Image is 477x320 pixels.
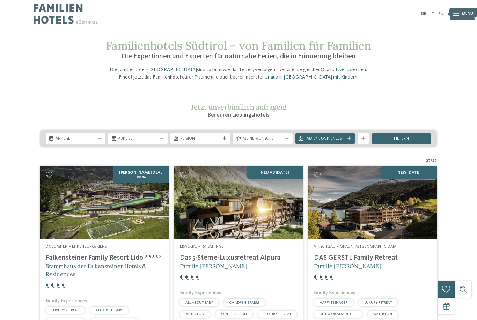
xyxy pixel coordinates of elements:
[208,112,270,118] span: Bei euren Lieblingshotels
[314,274,318,281] span: €
[46,262,146,277] span: Stammhaus der Falkensteiner Hotels & Residences
[330,274,333,281] span: €
[180,254,297,262] h4: Das 5-Sterne-Luxusretreat Alpura
[373,312,392,316] span: WATER FUN
[190,274,194,281] span: €
[185,301,213,304] span: ALL ABOUT BABY
[426,158,431,164] span: 27
[117,67,197,72] a: Familienhotels [GEOGRAPHIC_DATA]
[51,282,55,289] span: €
[324,274,328,281] span: €
[46,245,107,249] span: Dolomiten – Ehrenburg/Kiens
[432,158,437,164] span: 27
[61,282,65,289] span: €
[438,12,443,16] a: EN
[364,301,392,304] span: LUXURY RETREAT
[314,290,355,296] span: Family Experiences
[51,308,79,312] span: LUXURY RETREAT
[196,274,199,281] span: €
[96,308,123,312] span: ALL ABOUT BABY
[185,312,204,316] span: WATER FUN
[431,12,434,16] a: IT
[243,136,283,142] span: Meine Wünsche
[431,158,432,164] span: /
[180,262,247,269] span: Familie [PERSON_NAME]
[421,12,426,16] a: DE
[394,136,409,141] span: filtern
[46,298,87,304] span: Family Experiences
[305,136,345,142] span: Family Experiences
[191,103,286,111] span: Jetzt unverbindlich anfragen!
[320,312,357,316] span: OUTDOOR ADVENTURE
[320,301,347,304] span: HAPPY TEENAGER
[221,312,247,316] span: WINTER ACTION
[46,282,50,289] span: €
[56,282,60,289] span: €
[46,254,163,262] h4: Falkensteiner Family Resort Lido ****ˢ
[462,11,473,17] span: Menü
[106,38,371,53] span: Familienhotels Südtirol – von Familien für Familien
[314,254,431,262] h4: DAS GERSTL Family Retreat
[308,166,437,239] img: Familienhotels gesucht? Hier findet ihr die besten!
[180,245,223,249] span: Eisacktal – Ratschings
[264,312,291,316] span: LUXURY RETREAT
[122,53,356,60] span: Die Expertinnen und Experten für naturnahe Ferien, die in Erinnerung bleiben
[118,136,158,142] span: Abreise
[180,136,220,142] span: Region
[321,67,366,72] a: Qualitätsversprechen
[229,301,259,304] span: CHILDREN’S FARM
[40,166,169,239] img: Familienhotels gesucht? Hier findet ihr die besten!
[314,245,398,249] span: Vinschgau – Graun im [GEOGRAPHIC_DATA]
[185,274,189,281] span: €
[174,166,303,239] img: Familienhotels gesucht? Hier findet ihr die besten!
[106,66,371,80] p: Die sind so bunt wie das Leben, verfolgen aber alle die gleichen . Findet jetzt das Familienhotel...
[319,274,323,281] span: €
[265,75,357,80] a: Urlaub in [GEOGRAPHIC_DATA] mit Kindern
[314,262,381,269] span: Familie [PERSON_NAME]
[180,290,221,296] span: Family Experiences
[180,274,184,281] span: €
[56,136,96,142] span: Anreise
